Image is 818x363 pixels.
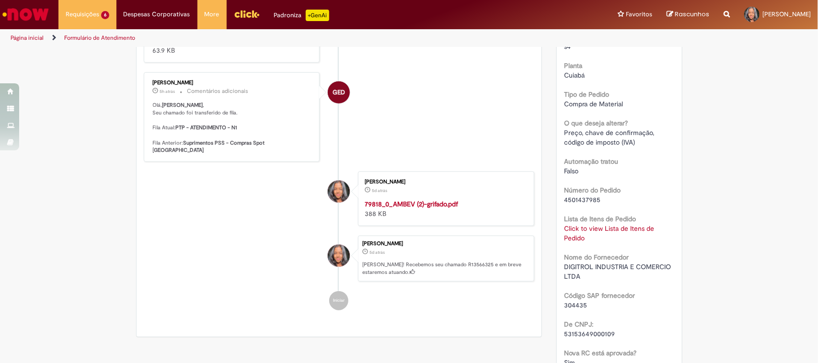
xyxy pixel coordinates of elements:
[564,215,636,223] b: Lista de Itens de Pedido
[564,291,635,300] b: Código SAP fornecedor
[162,102,203,109] b: [PERSON_NAME]
[362,261,529,276] p: [PERSON_NAME]! Recebemos seu chamado R13566325 e em breve estaremos atuando.
[1,5,50,24] img: ServiceNow
[11,34,44,42] a: Página inicial
[328,81,350,103] div: Gabriele Estefane Da Silva
[675,10,709,19] span: Rascunhos
[64,34,135,42] a: Formulário de Atendimento
[564,186,621,194] b: Número do Pedido
[564,157,618,166] b: Automação tratou
[564,119,628,127] b: O que deseja alterar?
[564,71,585,79] span: Cuiabá
[372,188,387,193] span: 5d atrás
[101,11,109,19] span: 6
[153,80,312,86] div: [PERSON_NAME]
[153,139,266,154] b: Suprimentos PSS - Compras Spot [GEOGRAPHIC_DATA]
[144,236,535,282] li: Barbara Stephany Da Costa
[564,320,593,329] b: De CNPJ:
[333,81,345,104] span: GED
[187,87,249,95] small: Comentários adicionais
[328,181,350,203] div: Barbara Stephany Da Costa
[365,179,524,185] div: [PERSON_NAME]
[564,349,636,357] b: Nova RC está aprovada?
[564,262,673,281] span: DIGITROL INDUSTRIA E COMERCIO LTDA
[564,100,623,108] span: Compra de Material
[369,250,385,255] span: 5d atrás
[762,10,811,18] span: [PERSON_NAME]
[176,124,238,131] b: PTP - ATENDIMENTO - N1
[205,10,219,19] span: More
[564,195,600,204] span: 4501437985
[234,7,260,21] img: click_logo_yellow_360x200.png
[564,301,587,309] span: 304435
[564,42,571,51] span: s4
[365,200,458,208] a: 79818_0_AMBEV (2)-grifado.pdf
[564,224,654,242] a: Click to view Lista de Itens de Pedido
[362,241,529,247] div: [PERSON_NAME]
[66,10,99,19] span: Requisições
[372,188,387,193] time: 25/09/2025 12:02:17
[564,61,582,70] b: Planta
[667,10,709,19] a: Rascunhos
[564,167,578,175] span: Falso
[160,89,175,94] time: 29/09/2025 09:50:24
[564,253,629,261] b: Nome do Fornecedor
[274,10,329,21] div: Padroniza
[153,102,312,154] p: Olá, , Seu chamado foi transferido de fila. Fila Atual: Fila Anterior:
[626,10,652,19] span: Favoritos
[124,10,190,19] span: Despesas Corporativas
[7,29,538,47] ul: Trilhas de página
[365,199,524,218] div: 388 KB
[328,245,350,267] div: Barbara Stephany Da Costa
[306,10,329,21] p: +GenAi
[369,250,385,255] time: 25/09/2025 12:02:32
[564,329,615,338] span: 53153649000109
[564,128,656,147] span: Preço, chave de confirmação, código de imposto (IVA)
[160,89,175,94] span: 5h atrás
[564,90,609,99] b: Tipo de Pedido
